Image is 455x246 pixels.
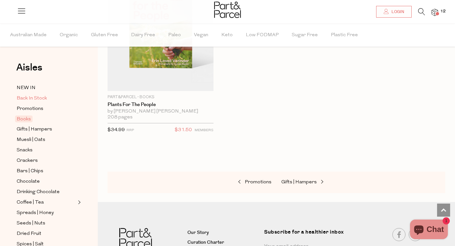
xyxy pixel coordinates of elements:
[17,199,44,207] span: Coffee | Tea
[108,115,133,120] span: 208 pages
[390,9,404,15] span: Login
[17,136,45,144] span: Muesli | Oats
[206,178,272,187] a: Promotions
[17,198,76,207] a: Coffee | Tea
[17,105,76,113] a: Promotions
[281,180,317,185] span: Gifts | Hampers
[17,209,54,217] span: Spreads | Honey
[331,24,358,47] span: Plastic Free
[17,146,33,154] span: Snacks
[194,24,208,47] span: Vegan
[17,219,76,227] a: Seeds | Nuts
[17,230,76,238] a: Dried Fruit
[108,102,213,108] a: Plants for the People
[246,24,279,47] span: Low FODMAP
[17,220,45,227] span: Seeds | Nuts
[17,136,76,144] a: Muesli | Oats
[439,8,447,14] span: 12
[195,129,213,132] small: MEMBERS
[17,105,43,113] span: Promotions
[126,129,134,132] small: RRP
[245,180,272,185] span: Promotions
[168,24,181,47] span: Paleo
[17,167,43,175] span: Bars | Chips
[17,84,36,92] span: NEW IN
[108,94,213,100] p: Part&Parcel - Books
[17,178,40,186] span: Chocolate
[17,167,76,175] a: Bars | Chips
[17,157,38,165] span: Crackers
[16,63,42,79] a: Aisles
[131,24,155,47] span: Dairy Free
[17,188,60,196] span: Drinking Chocolate
[60,24,78,47] span: Organic
[17,177,76,186] a: Chocolate
[175,126,192,134] span: $31.50
[17,188,76,196] a: Drinking Chocolate
[264,228,345,241] label: Subscribe for a healthier inbox
[17,126,52,133] span: Gifts | Hampers
[17,146,76,154] a: Snacks
[214,2,241,18] img: Part&Parcel
[187,229,259,237] a: Our Story
[17,115,76,123] a: Books
[292,24,318,47] span: Sugar Free
[10,24,47,47] span: Australian Made
[376,6,412,18] a: Login
[221,24,233,47] span: Keto
[432,9,438,16] a: 12
[17,95,47,102] span: Back In Stock
[17,209,76,217] a: Spreads | Honey
[281,178,346,187] a: Gifts | Hampers
[108,109,213,115] div: by [PERSON_NAME] [PERSON_NAME]
[17,94,76,102] a: Back In Stock
[17,84,76,92] a: NEW IN
[17,125,76,133] a: Gifts | Hampers
[17,230,41,238] span: Dried Fruit
[17,157,76,165] a: Crackers
[108,128,125,132] span: $34.99
[91,24,118,47] span: Gluten Free
[16,60,42,75] span: Aisles
[15,115,33,122] span: Books
[408,220,450,241] inbox-online-store-chat: Shopify online store chat
[76,198,81,206] button: Expand/Collapse Coffee | Tea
